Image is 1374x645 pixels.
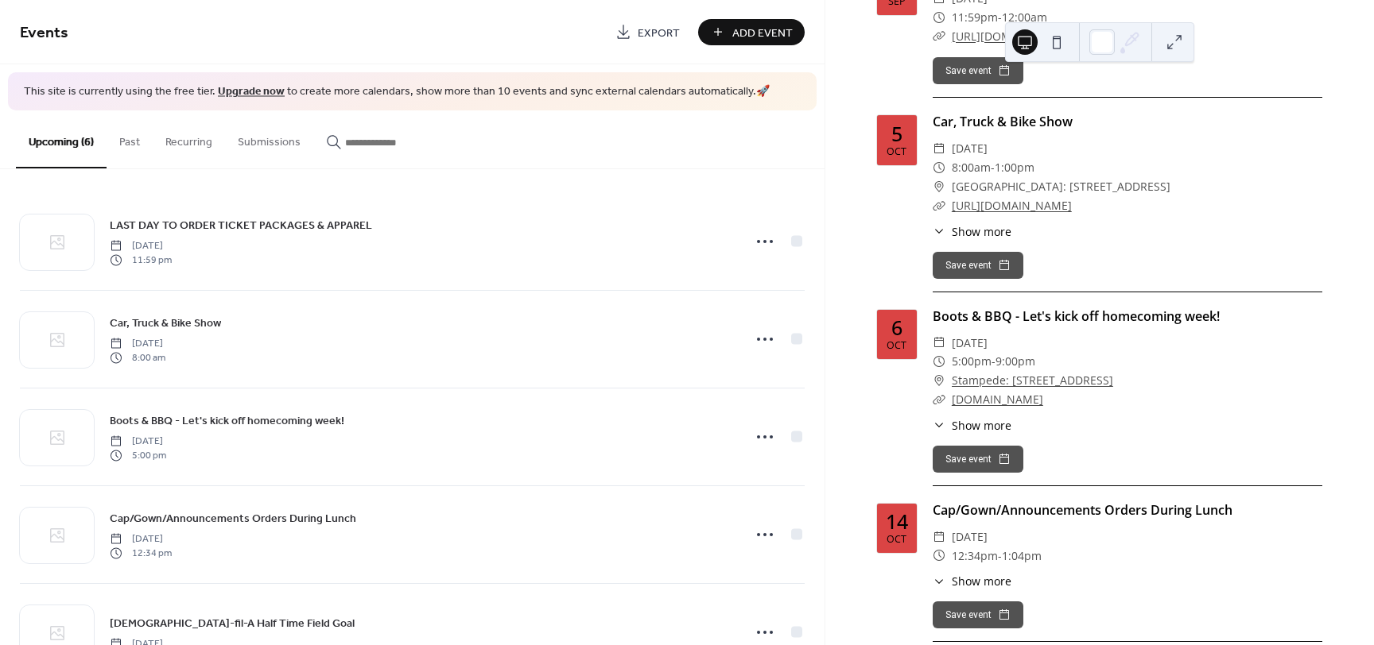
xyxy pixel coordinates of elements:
[952,573,1011,589] span: Show more
[110,509,356,527] a: Cap/Gown/Announcements Orders During Lunch
[933,113,1073,130] a: Car, Truck & Bike Show
[110,216,372,234] a: LAST DAY TO ORDER TICKET PACKAGES & APPAREL
[1002,547,1042,566] span: 1:04pm
[110,411,344,430] a: Boots & BBQ - Let's kick off homecoming week!
[886,512,908,531] div: 14
[110,531,172,546] span: [DATE]
[933,601,1023,628] button: Save event
[933,334,945,353] div: ​
[218,81,285,102] a: Upgrade now
[110,449,166,463] span: 5:00 pm
[933,573,945,589] div: ​
[933,307,1220,325] a: Boots & BBQ - Let's kick off homecoming week!
[110,510,356,527] span: Cap/Gown/Announcements Orders During Lunch
[1002,8,1047,27] span: 12:00am
[952,177,1170,196] span: [GEOGRAPHIC_DATA]: [STREET_ADDRESS]
[996,352,1035,371] span: 9:00pm
[933,139,945,158] div: ​
[887,535,906,545] div: Oct
[16,110,107,168] button: Upcoming (6)
[110,315,221,331] span: Car, Truck & Bike Show
[891,318,902,338] div: 6
[952,371,1113,390] a: Stampede: [STREET_ADDRESS]
[933,500,1322,519] div: Cap/Gown/Announcements Orders During Lunch
[952,223,1011,240] span: Show more
[225,110,313,167] button: Submissions
[933,527,945,547] div: ​
[952,8,998,27] span: 11:59pm
[110,615,355,631] span: [DEMOGRAPHIC_DATA]-fil-A Half Time Field Goal
[887,147,906,157] div: Oct
[933,223,945,240] div: ​
[638,25,680,41] span: Export
[952,198,1072,213] a: [URL][DOMAIN_NAME]
[110,351,165,365] span: 8:00 am
[998,547,1002,566] span: -
[992,352,996,371] span: -
[933,573,1011,589] button: ​Show more
[933,371,945,390] div: ​
[933,8,945,27] div: ​
[933,252,1023,279] button: Save event
[110,434,166,448] span: [DATE]
[153,110,225,167] button: Recurring
[952,417,1011,434] span: Show more
[933,352,945,371] div: ​
[952,352,992,371] span: 5:00pm
[952,158,991,177] span: 8:00am
[933,158,945,177] div: ​
[933,390,945,409] div: ​
[952,527,988,547] span: [DATE]
[20,17,68,48] span: Events
[110,547,172,561] span: 12:34 pm
[933,27,945,46] div: ​
[995,158,1034,177] span: 1:00pm
[887,341,906,351] div: Oct
[732,25,793,41] span: Add Event
[998,8,1002,27] span: -
[933,196,945,215] div: ​
[933,223,1011,240] button: ​Show more
[933,547,945,566] div: ​
[110,412,344,429] span: Boots & BBQ - Let's kick off homecoming week!
[110,336,165,350] span: [DATE]
[952,29,1072,44] a: [URL][DOMAIN_NAME]
[107,110,153,167] button: Past
[698,19,805,45] button: Add Event
[24,84,770,100] span: This site is currently using the free tier. to create more calendars, show more than 10 events an...
[110,253,172,268] span: 11:59 pm
[110,238,172,253] span: [DATE]
[952,392,1043,407] a: [DOMAIN_NAME]
[952,139,988,158] span: [DATE]
[933,417,945,434] div: ​
[604,19,692,45] a: Export
[952,547,998,566] span: 12:34pm
[933,57,1023,84] button: Save event
[110,314,221,332] a: Car, Truck & Bike Show
[891,124,902,144] div: 5
[933,177,945,196] div: ​
[991,158,995,177] span: -
[933,446,1023,473] button: Save event
[952,334,988,353] span: [DATE]
[110,217,372,234] span: LAST DAY TO ORDER TICKET PACKAGES & APPAREL
[933,417,1011,434] button: ​Show more
[110,614,355,632] a: [DEMOGRAPHIC_DATA]-fil-A Half Time Field Goal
